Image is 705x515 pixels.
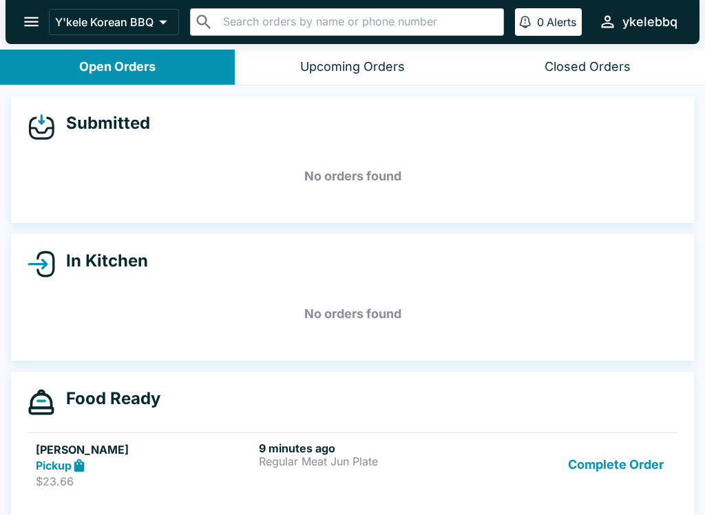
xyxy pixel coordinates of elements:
[28,151,677,201] h5: No orders found
[545,59,631,75] div: Closed Orders
[259,441,476,455] h6: 9 minutes ago
[55,15,154,29] p: Y'kele Korean BBQ
[36,441,253,458] h5: [PERSON_NAME]
[55,388,160,409] h4: Food Ready
[36,474,253,488] p: $23.66
[219,12,498,32] input: Search orders by name or phone number
[622,14,677,30] div: ykelebbq
[55,113,150,134] h4: Submitted
[259,455,476,467] p: Regular Meat Jun Plate
[36,459,72,472] strong: Pickup
[28,289,677,339] h5: No orders found
[79,59,156,75] div: Open Orders
[49,9,179,35] button: Y'kele Korean BBQ
[14,4,49,39] button: open drawer
[28,432,677,497] a: [PERSON_NAME]Pickup$23.669 minutes agoRegular Meat Jun PlateComplete Order
[537,15,544,29] p: 0
[55,251,148,271] h4: In Kitchen
[562,441,669,489] button: Complete Order
[593,7,683,36] button: ykelebbq
[300,59,405,75] div: Upcoming Orders
[547,15,576,29] p: Alerts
